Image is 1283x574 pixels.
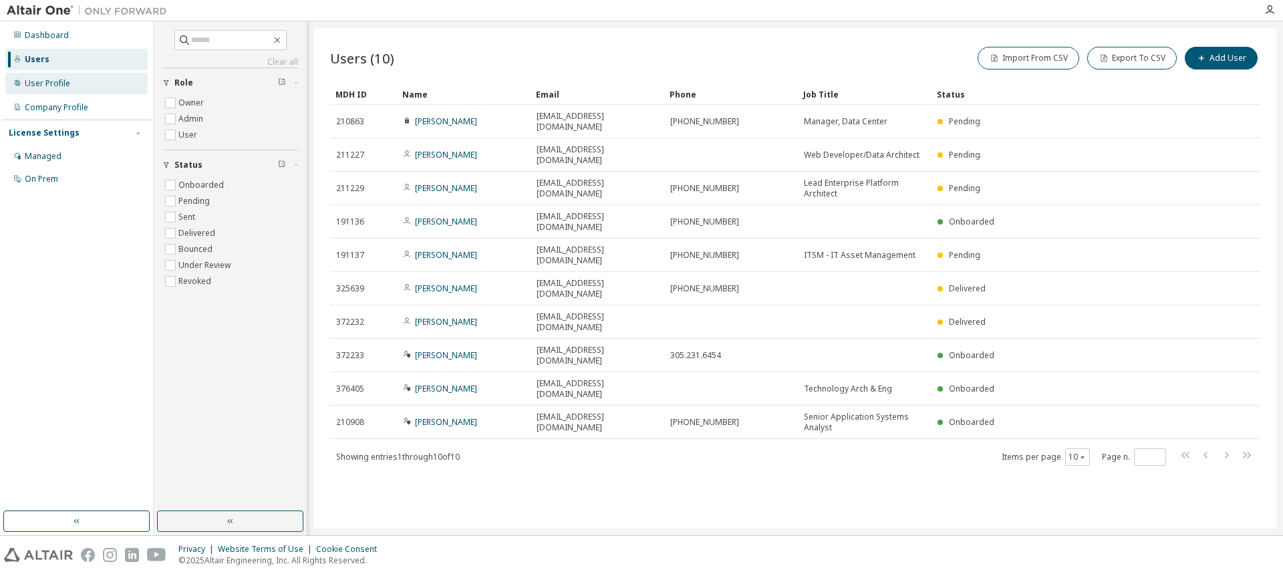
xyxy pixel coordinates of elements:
span: 376405 [336,384,364,394]
span: 372233 [336,350,364,361]
span: Status [174,160,202,170]
div: Users [25,54,49,65]
a: [PERSON_NAME] [415,316,477,327]
span: 372232 [336,317,364,327]
span: Role [174,78,193,88]
a: [PERSON_NAME] [415,116,477,127]
div: Status [937,84,1191,105]
div: Name [402,84,525,105]
span: Onboarded [949,216,994,227]
label: Revoked [178,273,214,289]
div: MDH ID [335,84,392,105]
span: Pending [949,149,980,160]
div: Cookie Consent [316,544,385,555]
button: Role [162,68,298,98]
span: Technology Arch & Eng [804,384,892,394]
span: Onboarded [949,416,994,428]
span: Web Developer/Data Architect [804,150,919,160]
span: ITSM - IT Asset Management [804,250,915,261]
div: Managed [25,151,61,162]
a: [PERSON_NAME] [415,149,477,160]
span: [PHONE_NUMBER] [670,250,739,261]
a: [PERSON_NAME] [415,383,477,394]
label: Onboarded [178,177,227,193]
span: 191136 [336,217,364,227]
span: [PHONE_NUMBER] [670,417,739,428]
span: Clear filter [278,160,286,170]
div: Email [536,84,659,105]
span: 211229 [336,183,364,194]
span: [EMAIL_ADDRESS][DOMAIN_NAME] [537,345,658,366]
div: Website Terms of Use [218,544,316,555]
span: Showing entries 1 through 10 of 10 [336,451,460,462]
span: 191137 [336,250,364,261]
span: [EMAIL_ADDRESS][DOMAIN_NAME] [537,211,658,233]
div: Company Profile [25,102,88,113]
button: 10 [1068,452,1087,462]
span: Page n. [1102,448,1166,466]
label: Pending [178,193,212,209]
span: [EMAIL_ADDRESS][DOMAIN_NAME] [537,178,658,199]
a: [PERSON_NAME] [415,349,477,361]
span: Pending [949,182,980,194]
span: 210863 [336,116,364,127]
button: Add User [1185,47,1258,69]
span: Delivered [949,283,986,294]
span: Delivered [949,316,986,327]
label: Sent [178,209,198,225]
a: [PERSON_NAME] [415,283,477,294]
span: Manager, Data Center [804,116,887,127]
span: Pending [949,116,980,127]
span: Items per page [1002,448,1090,466]
span: Clear filter [278,78,286,88]
a: Clear all [162,57,298,67]
button: Status [162,150,298,180]
img: facebook.svg [81,548,95,562]
span: Lead Enterprise Platform Architect [804,178,925,199]
div: Privacy [178,544,218,555]
span: 325639 [336,283,364,294]
span: 305.231.6454 [670,350,721,361]
a: [PERSON_NAME] [415,216,477,227]
div: On Prem [25,174,58,184]
span: 211227 [336,150,364,160]
span: Onboarded [949,349,994,361]
span: Onboarded [949,383,994,394]
button: Export To CSV [1087,47,1177,69]
span: [EMAIL_ADDRESS][DOMAIN_NAME] [537,144,658,166]
span: [EMAIL_ADDRESS][DOMAIN_NAME] [537,278,658,299]
a: [PERSON_NAME] [415,416,477,428]
span: [EMAIL_ADDRESS][DOMAIN_NAME] [537,412,658,433]
button: Import From CSV [978,47,1079,69]
label: Admin [178,111,206,127]
a: [PERSON_NAME] [415,182,477,194]
div: Job Title [803,84,926,105]
span: [PHONE_NUMBER] [670,283,739,294]
img: instagram.svg [103,548,117,562]
span: Users (10) [330,49,394,67]
span: Pending [949,249,980,261]
span: 210908 [336,417,364,428]
p: © 2025 Altair Engineering, Inc. All Rights Reserved. [178,555,385,566]
img: linkedin.svg [125,548,139,562]
label: Bounced [178,241,215,257]
span: [EMAIL_ADDRESS][DOMAIN_NAME] [537,111,658,132]
span: [PHONE_NUMBER] [670,116,739,127]
div: Phone [670,84,793,105]
span: [EMAIL_ADDRESS][DOMAIN_NAME] [537,311,658,333]
label: Under Review [178,257,233,273]
label: Owner [178,95,206,111]
div: User Profile [25,78,70,89]
span: [EMAIL_ADDRESS][DOMAIN_NAME] [537,245,658,266]
div: License Settings [9,128,80,138]
a: [PERSON_NAME] [415,249,477,261]
img: youtube.svg [147,548,166,562]
span: [PHONE_NUMBER] [670,183,739,194]
img: Altair One [7,4,174,17]
span: [PHONE_NUMBER] [670,217,739,227]
span: [EMAIL_ADDRESS][DOMAIN_NAME] [537,378,658,400]
div: Dashboard [25,30,69,41]
label: User [178,127,200,143]
img: altair_logo.svg [4,548,73,562]
span: Senior Application Systems Analyst [804,412,925,433]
